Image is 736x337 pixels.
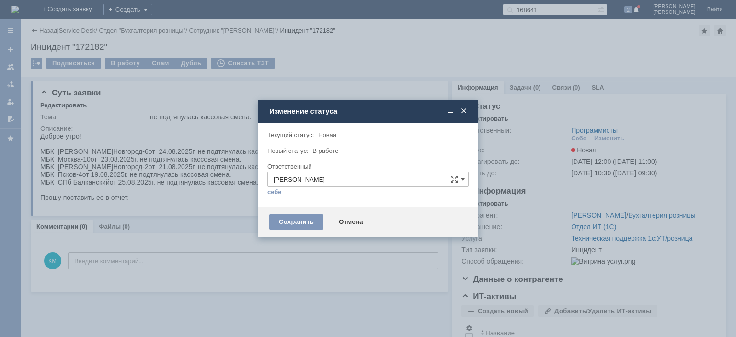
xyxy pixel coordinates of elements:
span: от 19. [42,38,60,46]
span: В работе [312,147,338,154]
label: Текущий статус: [267,131,314,139]
div: Изменение статуса [269,107,469,116]
span: Закрыть [459,107,469,116]
span: Новая [318,131,336,139]
span: от 23. [50,23,70,31]
label: Новый статус: [267,147,309,154]
span: от 21. [108,31,128,38]
span: 08.2025г. не подтянулась кассовая смена. [128,31,259,38]
span: 08.2025г. не подтянулась кассовая смена. [70,23,201,31]
span: 08.2025г. не подтянулась кассовая смена. [87,46,218,54]
span: 08.2025г. не подтянулась кассовая смена. [128,15,259,23]
span: от 25. [69,46,87,54]
span: Свернуть (Ctrl + M) [446,107,455,116]
span: Сложная форма [450,175,458,183]
a: себе [267,188,282,196]
span: от 24. [108,15,128,23]
div: Ответственный [267,163,467,170]
span: 08.2025г. не подтянулась кассовая смена. [60,38,191,46]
